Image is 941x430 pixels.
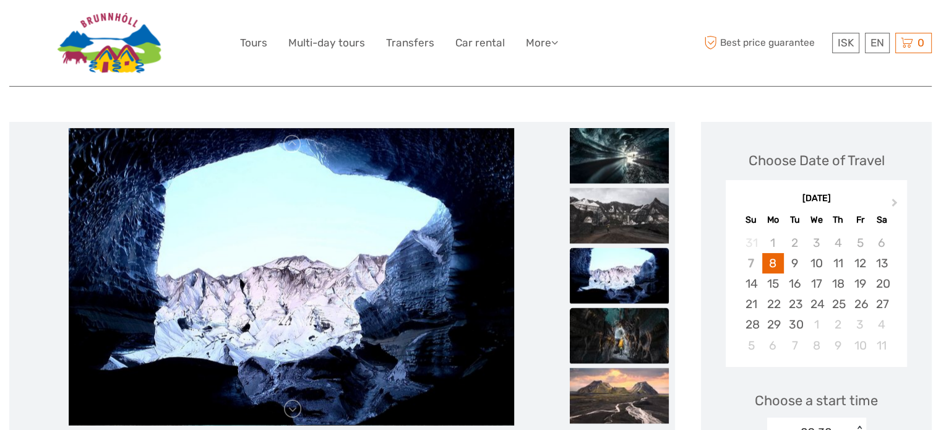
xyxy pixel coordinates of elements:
img: 420aa965c2094606b848068d663268ab_slider_thumbnail.jpg [570,187,669,243]
div: Choose Thursday, September 11th, 2025 [827,253,849,273]
div: Choose Monday, September 8th, 2025 [762,253,784,273]
div: [DATE] [726,192,907,205]
img: 35a055ff8fe74cd4b58e04767fa824ae_slider_thumbnail.jpg [570,368,669,423]
div: Choose Saturday, September 13th, 2025 [871,253,893,273]
div: Not available Sunday, September 7th, 2025 [740,253,762,273]
div: Choose Wednesday, September 24th, 2025 [806,294,827,314]
div: Not available Tuesday, September 2nd, 2025 [784,233,806,253]
div: Choose Saturday, September 20th, 2025 [871,273,893,294]
div: Choose Monday, October 6th, 2025 [762,335,784,356]
div: Choose Wednesday, October 8th, 2025 [806,335,827,356]
div: Choose Saturday, October 11th, 2025 [871,335,893,356]
div: month 2025-09 [730,233,903,356]
span: Best price guarantee [701,33,829,53]
div: Choose Saturday, September 27th, 2025 [871,294,893,314]
div: Choose Wednesday, September 10th, 2025 [806,253,827,273]
a: Tours [240,34,267,52]
a: Multi-day tours [288,34,365,52]
div: Choose Wednesday, October 1st, 2025 [806,314,827,335]
div: Fr [849,212,870,228]
a: More [526,34,558,52]
div: Choose Sunday, September 28th, 2025 [740,314,762,335]
div: Not available Saturday, September 6th, 2025 [871,233,893,253]
button: Open LiveChat chat widget [142,19,157,34]
div: Not available Wednesday, September 3rd, 2025 [806,233,827,253]
div: We [806,212,827,228]
div: Choose Tuesday, September 30th, 2025 [784,314,806,335]
div: Choose Tuesday, September 9th, 2025 [784,253,806,273]
img: 15d6a59af94b49c2976804d12bfbed98_slider_thumbnail.jpg [570,127,669,183]
a: Transfers [386,34,434,52]
div: Mo [762,212,784,228]
div: Choose Thursday, October 9th, 2025 [827,335,849,356]
div: Sa [871,212,893,228]
div: Choose Friday, October 10th, 2025 [849,335,870,356]
img: fc570482f5b34c56b0be150f90ad75ae_slider_thumbnail.jpg [570,307,669,363]
div: Choose Friday, October 3rd, 2025 [849,314,870,335]
div: Tu [784,212,806,228]
div: EN [865,33,890,53]
div: Choose Wednesday, September 17th, 2025 [806,273,827,294]
span: ISK [838,37,854,49]
div: Choose Friday, September 26th, 2025 [849,294,870,314]
img: b1fb2c84a4c348a289499c71a4010bb6_slider_thumbnail.jpg [570,247,669,303]
div: Choose Tuesday, September 23rd, 2025 [784,294,806,314]
div: Choose Tuesday, September 16th, 2025 [784,273,806,294]
div: Choose Monday, September 22nd, 2025 [762,294,784,314]
div: Choose Friday, September 19th, 2025 [849,273,870,294]
div: Choose Sunday, October 5th, 2025 [740,335,762,356]
button: Next Month [886,196,906,215]
div: Choose Saturday, October 4th, 2025 [871,314,893,335]
div: Not available Thursday, September 4th, 2025 [827,233,849,253]
div: Choose Friday, September 12th, 2025 [849,253,870,273]
div: Choose Tuesday, October 7th, 2025 [784,335,806,356]
p: We're away right now. Please check back later! [17,22,140,32]
div: Choose Monday, September 15th, 2025 [762,273,784,294]
img: b1fb2c84a4c348a289499c71a4010bb6_main_slider.jpg [69,128,514,425]
img: 842-d8486d28-25b1-4ae4-99a1-80b19c3c040c_logo_big.jpg [54,9,170,77]
span: Choose a start time [755,391,878,410]
div: Not available Friday, September 5th, 2025 [849,233,870,253]
div: Choose Thursday, September 18th, 2025 [827,273,849,294]
div: Th [827,212,849,228]
div: Su [740,212,762,228]
div: Choose Sunday, September 21st, 2025 [740,294,762,314]
div: Choose Monday, September 29th, 2025 [762,314,784,335]
div: Not available Monday, September 1st, 2025 [762,233,784,253]
a: Car rental [455,34,505,52]
div: Choose Date of Travel [749,151,885,170]
div: Choose Thursday, October 2nd, 2025 [827,314,849,335]
div: Choose Thursday, September 25th, 2025 [827,294,849,314]
div: Choose Sunday, September 14th, 2025 [740,273,762,294]
div: Not available Sunday, August 31st, 2025 [740,233,762,253]
span: 0 [916,37,926,49]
